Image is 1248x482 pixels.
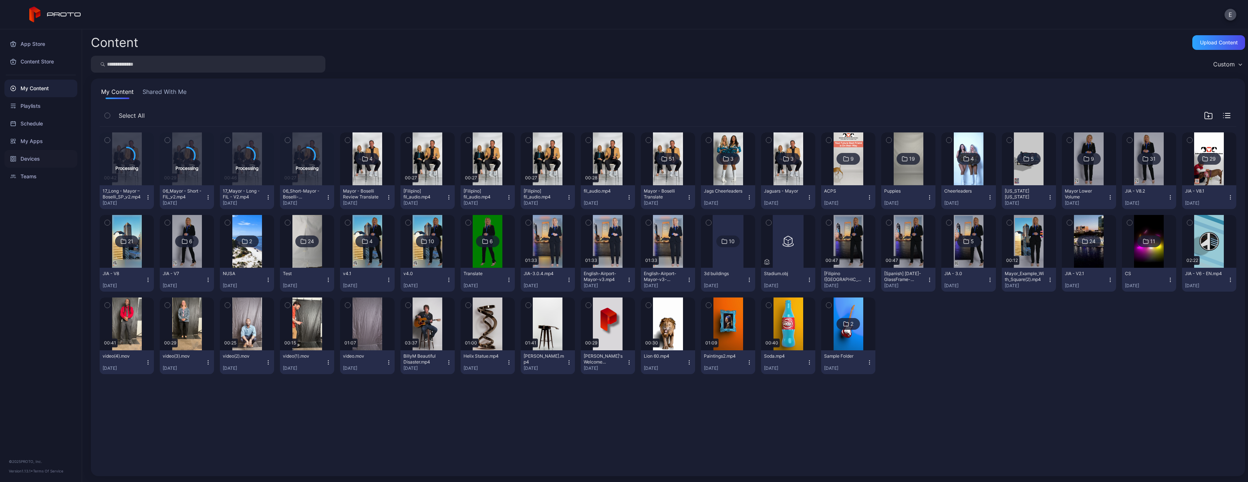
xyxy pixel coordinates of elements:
[343,283,385,289] div: [DATE]
[283,188,323,200] div: 06_Short-Mayor - Boselli-football_SP_v2.mp4
[91,36,138,49] div: Content
[163,271,203,277] div: JIA - V7
[761,185,815,209] button: Jaguars - Mayor[DATE]
[4,168,77,185] div: Teams
[971,156,974,162] div: 4
[403,200,446,206] div: [DATE]
[884,188,924,194] div: Puppies
[461,185,515,209] button: [Filipino] fil_audio.mp4[DATE]
[4,80,77,97] a: My Content
[764,365,806,371] div: [DATE]
[4,97,77,115] div: Playlists
[1091,156,1094,162] div: 9
[524,200,566,206] div: [DATE]
[220,268,274,292] button: NUSA[DATE]
[824,188,864,194] div: ACPS
[283,353,323,359] div: video(1).mov
[644,283,686,289] div: [DATE]
[701,350,755,374] button: Paintings2.mp4[DATE]
[464,200,506,206] div: [DATE]
[821,350,875,374] button: Sample Folder[DATE]
[128,238,133,245] div: 21
[644,188,684,200] div: Mayor - Boselli Translate
[1125,283,1167,289] div: [DATE]
[704,353,744,359] div: Paintings2.mp4
[1185,283,1227,289] div: [DATE]
[103,271,143,277] div: JIA - V8
[4,53,77,70] a: Content Store
[584,271,624,282] div: English-Airport-Mayor-v3.mp4
[461,350,515,374] button: Helix Statue.mp4[DATE]
[761,268,815,292] button: Stadium.obj[DATE]
[824,271,864,282] div: [Filipino (Philippines)] 2025-02-03-GlassFrame-Wide.mp4
[1192,35,1245,50] button: Upload Content
[103,200,145,206] div: [DATE]
[764,200,806,206] div: [DATE]
[824,283,867,289] div: [DATE]
[464,188,504,200] div: [Filipino] fil_audio.mp4
[163,365,205,371] div: [DATE]
[524,283,566,289] div: [DATE]
[641,268,695,292] button: English-Airport-Mayor-v3-compressed.mp4[DATE]
[103,188,143,200] div: 17_Long - Mayor – Boselli_SP_v2.mp4
[881,268,935,292] button: [Spanish] [DATE]-GlassFrame-Wide.mp4[DATE]
[1125,200,1167,206] div: [DATE]
[115,164,138,171] div: Processing
[764,353,804,359] div: Soda.mp4
[403,271,444,277] div: v4.0
[584,353,624,365] div: David's Welcome Video.mp4
[944,271,985,277] div: JIA - 3.0
[160,268,214,292] button: JIA - V7[DATE]
[1185,200,1227,206] div: [DATE]
[521,185,575,209] button: [Filipino] fil_audio.mp4[DATE]
[340,268,394,292] button: v4.1[DATE]
[824,365,867,371] div: [DATE]
[764,271,804,277] div: Stadium.obj
[163,200,205,206] div: [DATE]
[283,365,325,371] div: [DATE]
[1150,238,1155,245] div: 11
[283,271,323,277] div: Test
[730,156,734,162] div: 3
[1125,271,1165,277] div: CS
[220,350,274,374] button: video(2).mov[DATE]
[701,268,755,292] button: 3d buildings[DATE]
[1005,283,1047,289] div: [DATE]
[403,353,444,365] div: BillyM Beautiful Disaster.mp4
[584,200,626,206] div: [DATE]
[9,459,73,464] div: © 2025 PROTO, Inc.
[343,365,385,371] div: [DATE]
[100,185,154,209] button: 17_Long - Mayor – Boselli_SP_v2.mp4[DATE]
[403,188,444,200] div: [Filipino] fil_audio.mp4
[343,188,383,200] div: Mayor - Boselli Review Translate
[223,188,263,200] div: 17_Mayor - Long - FIL - V2.mp4
[944,188,985,194] div: Cheerleaders
[220,185,274,209] button: 17_Mayor - Long - FIL - V2.mp4[DATE]
[1200,40,1238,45] div: Upload Content
[223,365,265,371] div: [DATE]
[223,200,265,206] div: [DATE]
[1182,268,1236,292] button: JIA - V6 - EN.mp4[DATE]
[4,35,77,53] a: App Store
[249,238,252,245] div: 2
[403,365,446,371] div: [DATE]
[400,185,455,209] button: [Filipino] fil_audio.mp4[DATE]
[163,283,205,289] div: [DATE]
[464,353,504,359] div: Helix Statue.mp4
[521,350,575,374] button: [PERSON_NAME].mp4[DATE]
[160,350,214,374] button: video(3).mov[DATE]
[524,271,564,277] div: JIA-3.0.4.mp4
[1185,271,1225,277] div: JIA - V6 - EN.mp4
[343,353,383,359] div: video.mov
[944,283,987,289] div: [DATE]
[369,238,373,245] div: 4
[1150,156,1156,162] div: 31
[4,115,77,132] div: Schedule
[283,200,325,206] div: [DATE]
[941,268,996,292] button: JIA - 3.0[DATE]
[764,283,806,289] div: [DATE]
[644,200,686,206] div: [DATE]
[790,156,794,162] div: 3
[884,200,927,206] div: [DATE]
